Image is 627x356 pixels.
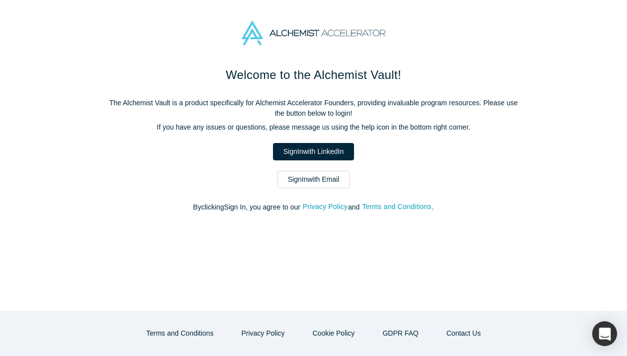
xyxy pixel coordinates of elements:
[105,66,523,84] h1: Welcome to the Alchemist Vault!
[136,325,224,342] button: Terms and Conditions
[105,98,523,119] p: The Alchemist Vault is a product specifically for Alchemist Accelerator Founders, providing inval...
[105,202,523,213] p: By clicking Sign In , you agree to our and .
[302,325,365,342] button: Cookie Policy
[436,325,491,342] button: Contact Us
[273,143,354,160] a: SignInwith LinkedIn
[361,201,432,213] button: Terms and Conditions
[302,201,348,213] button: Privacy Policy
[242,21,385,45] img: Alchemist Accelerator Logo
[105,122,523,133] p: If you have any issues or questions, please message us using the help icon in the bottom right co...
[372,325,429,342] a: GDPR FAQ
[277,171,350,188] a: SignInwith Email
[231,325,295,342] button: Privacy Policy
